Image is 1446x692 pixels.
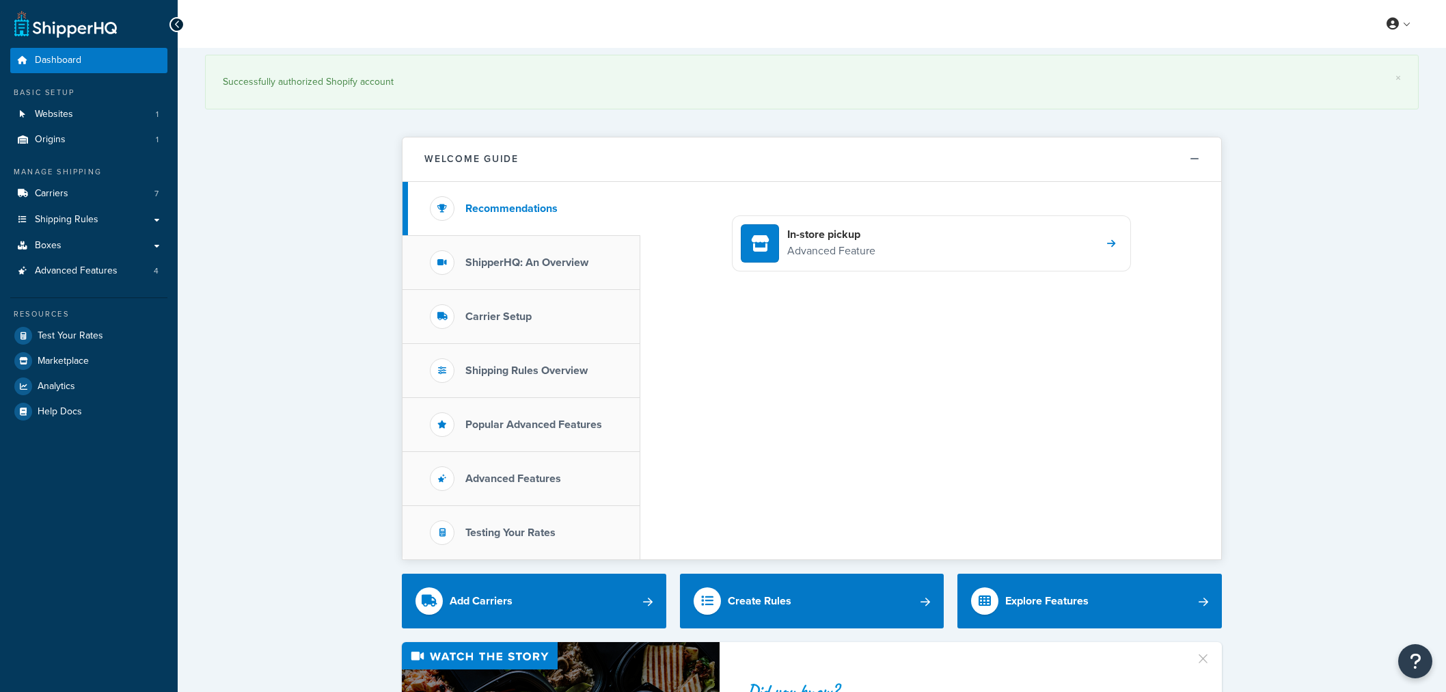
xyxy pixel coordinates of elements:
[38,381,75,392] span: Analytics
[35,265,118,277] span: Advanced Features
[1398,644,1432,678] button: Open Resource Center
[38,406,82,418] span: Help Docs
[465,527,556,539] h3: Testing Your Rates
[465,364,588,377] h3: Shipping Rules Overview
[424,154,519,164] h2: Welcome Guide
[403,137,1221,181] button: Welcome Guide
[1005,591,1089,611] div: Explore Features
[35,55,81,66] span: Dashboard
[957,574,1222,628] a: Explore Features
[10,166,167,178] div: Manage Shipping
[10,87,167,98] div: Basic Setup
[10,349,167,373] a: Marketplace
[223,72,1401,92] div: Successfully authorized Shopify account
[680,574,944,628] a: Create Rules
[156,109,159,120] span: 1
[787,227,875,242] h4: In-store pickup
[10,207,167,232] a: Shipping Rules
[10,127,167,152] a: Origins1
[465,473,561,485] h3: Advanced Features
[38,330,103,342] span: Test Your Rates
[10,374,167,399] a: Analytics
[35,214,98,226] span: Shipping Rules
[10,48,167,73] a: Dashboard
[35,188,68,200] span: Carriers
[35,240,62,252] span: Boxes
[402,574,666,628] a: Add Carriers
[787,242,875,260] p: Advanced Feature
[728,591,791,611] div: Create Rules
[10,233,167,258] a: Boxes
[1395,72,1401,83] a: ×
[10,127,167,152] li: Origins
[450,591,513,611] div: Add Carriers
[10,323,167,348] a: Test Your Rates
[10,308,167,320] div: Resources
[465,256,588,269] h3: ShipperHQ: An Overview
[154,265,159,277] span: 4
[10,102,167,127] li: Websites
[35,134,66,146] span: Origins
[156,134,159,146] span: 1
[10,258,167,284] a: Advanced Features4
[10,181,167,207] a: Carriers7
[10,258,167,284] li: Advanced Features
[10,102,167,127] a: Websites1
[465,418,602,431] h3: Popular Advanced Features
[10,399,167,424] a: Help Docs
[465,310,532,323] h3: Carrier Setup
[465,202,558,215] h3: Recommendations
[154,188,159,200] span: 7
[38,356,89,367] span: Marketplace
[10,181,167,207] li: Carriers
[35,109,73,120] span: Websites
